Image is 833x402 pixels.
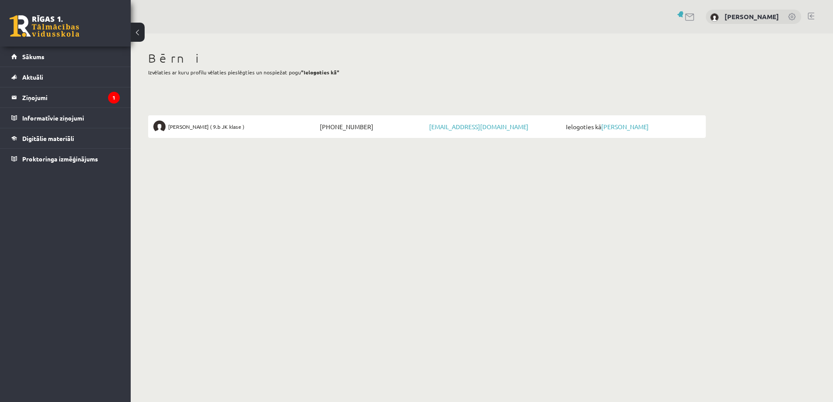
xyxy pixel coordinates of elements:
img: Aigars Laķis [153,121,166,133]
span: Digitālie materiāli [22,134,74,142]
a: Proktoringa izmēģinājums [11,149,120,169]
a: Sākums [11,47,120,67]
b: "Ielogoties kā" [301,69,339,76]
p: Izvēlaties ar kuru profilu vēlaties pieslēgties un nospiežat pogu [148,68,706,76]
a: Ziņojumi1 [11,87,120,107]
a: Digitālie materiāli [11,128,120,148]
a: [EMAIL_ADDRESS][DOMAIN_NAME] [429,123,528,131]
h1: Bērni [148,51,706,66]
span: [PHONE_NUMBER] [318,121,427,133]
legend: Informatīvie ziņojumi [22,108,120,128]
a: [PERSON_NAME] [725,12,779,21]
span: Ielogoties kā [564,121,701,133]
a: Informatīvie ziņojumi [11,108,120,128]
img: Inga Ozollapiņa [710,13,719,22]
a: Aktuāli [11,67,120,87]
span: Proktoringa izmēģinājums [22,155,98,163]
a: [PERSON_NAME] [601,123,649,131]
span: Sākums [22,53,44,60]
a: Rīgas 1. Tālmācības vidusskola [10,15,79,37]
i: 1 [108,92,120,104]
span: [PERSON_NAME] ( 9.b JK klase ) [168,121,244,133]
span: Aktuāli [22,73,43,81]
legend: Ziņojumi [22,87,120,107]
